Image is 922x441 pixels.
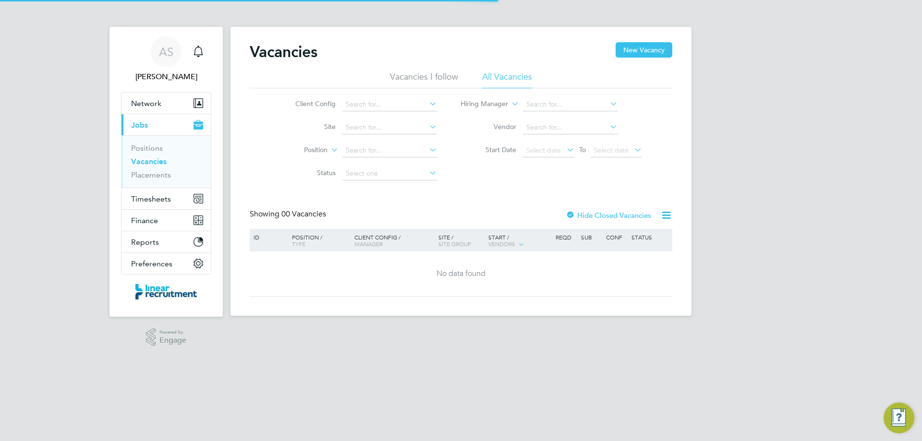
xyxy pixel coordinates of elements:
[109,27,223,317] nav: Main navigation
[488,240,515,248] span: Vendors
[121,135,211,188] div: Jobs
[146,328,187,346] a: Powered byEngage
[523,121,618,134] input: Search for...
[579,229,604,245] div: Sub
[280,99,336,108] label: Client Config
[486,229,553,253] div: Start /
[436,229,486,252] div: Site /
[121,36,211,83] a: AS[PERSON_NAME]
[159,336,186,345] span: Engage
[159,328,186,336] span: Powered by
[352,229,436,252] div: Client Config /
[884,403,914,433] button: Engage Resource Center
[594,146,629,155] span: Select date
[131,120,148,130] span: Jobs
[523,98,618,111] input: Search for...
[629,229,671,245] div: Status
[121,71,211,83] span: Alyssa Smith
[342,144,437,157] input: Search for...
[566,211,651,220] label: Hide Closed Vacancies
[121,253,211,274] button: Preferences
[616,42,672,58] button: New Vacancy
[159,46,173,58] span: AS
[390,71,458,88] li: Vacancies I follow
[135,284,197,299] img: linearrecruitment-logo-retina.png
[280,168,336,177] label: Status
[131,216,158,225] span: Finance
[131,143,163,153] a: Positions
[576,143,589,156] span: To
[251,269,671,279] div: No data found
[461,122,516,131] label: Vendor
[453,99,508,109] label: Hiring Manager
[281,209,326,219] span: 00 Vacancies
[526,146,561,155] span: Select date
[121,210,211,231] button: Finance
[131,157,167,166] a: Vacancies
[121,284,211,299] a: Go to home page
[285,229,352,252] div: Position /
[342,167,437,180] input: Select one
[553,229,578,245] div: Reqd
[342,98,437,111] input: Search for...
[604,229,629,245] div: Conf
[354,240,383,248] span: Manager
[482,71,532,88] li: All Vacancies
[131,194,171,203] span: Timesheets
[131,259,172,268] span: Preferences
[121,188,211,209] button: Timesheets
[438,240,471,248] span: Site Group
[250,42,317,61] h2: Vacancies
[121,114,211,135] button: Jobs
[461,145,516,154] label: Start Date
[292,240,305,248] span: Type
[280,122,336,131] label: Site
[131,170,171,179] a: Placements
[131,238,159,247] span: Reports
[251,229,285,245] div: ID
[342,121,437,134] input: Search for...
[121,231,211,252] button: Reports
[272,145,328,155] label: Position
[131,99,161,108] span: Network
[121,93,211,114] button: Network
[250,209,328,219] div: Showing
